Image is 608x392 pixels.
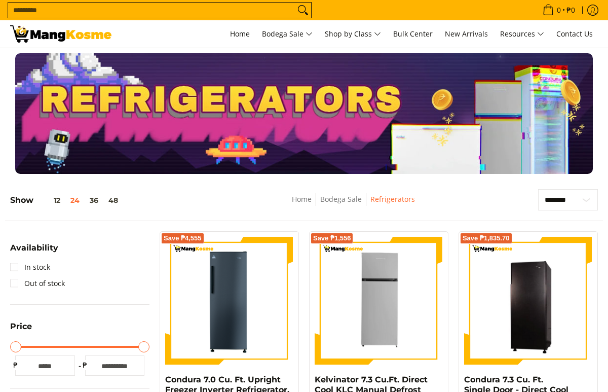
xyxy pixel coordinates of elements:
span: Bodega Sale [262,28,313,41]
span: Home [230,29,250,39]
button: Search [295,3,311,18]
img: Condura 7.3 Cu. Ft. Single Door - Direct Cool Inverter Refrigerator, CSD700SAi (Class A) [464,238,592,363]
span: Price [10,323,32,331]
a: Bulk Center [388,20,438,48]
h5: Show [10,195,123,205]
span: ₱ [10,360,20,370]
a: Shop by Class [320,20,386,48]
a: Bodega Sale [257,20,318,48]
span: Save ₱4,555 [164,235,202,241]
nav: Breadcrumbs [220,193,487,216]
a: Out of stock [10,275,65,292]
a: In stock [10,259,50,275]
img: Condura 7.0 Cu. Ft. Upright Freezer Inverter Refrigerator, CUF700MNi (Class A) [165,237,293,365]
nav: Main Menu [122,20,598,48]
span: Save ₱1,556 [313,235,351,241]
span: Resources [500,28,544,41]
a: Contact Us [551,20,598,48]
button: 24 [65,196,85,204]
a: New Arrivals [440,20,493,48]
span: New Arrivals [445,29,488,39]
span: • [540,5,578,16]
span: ₱0 [565,7,577,14]
span: Availability [10,244,58,252]
span: 0 [555,7,562,14]
button: 48 [103,196,123,204]
a: Bodega Sale [320,194,362,204]
button: 36 [85,196,103,204]
span: Save ₱1,835.70 [463,235,510,241]
summary: Open [10,244,58,260]
img: Kelvinator 7.3 Cu.Ft. Direct Cool KLC Manual Defrost Standard Refrigerator (Silver) (Class A) [315,237,443,365]
a: Refrigerators [370,194,415,204]
a: Home [292,194,312,204]
span: Bulk Center [393,29,433,39]
button: 12 [33,196,65,204]
a: Resources [495,20,549,48]
span: Shop by Class [325,28,381,41]
span: Contact Us [556,29,593,39]
span: ₱ [80,360,90,370]
img: Bodega Sale Refrigerator l Mang Kosme: Home Appliances Warehouse Sale [10,25,111,43]
summary: Open [10,323,32,338]
a: Home [225,20,255,48]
